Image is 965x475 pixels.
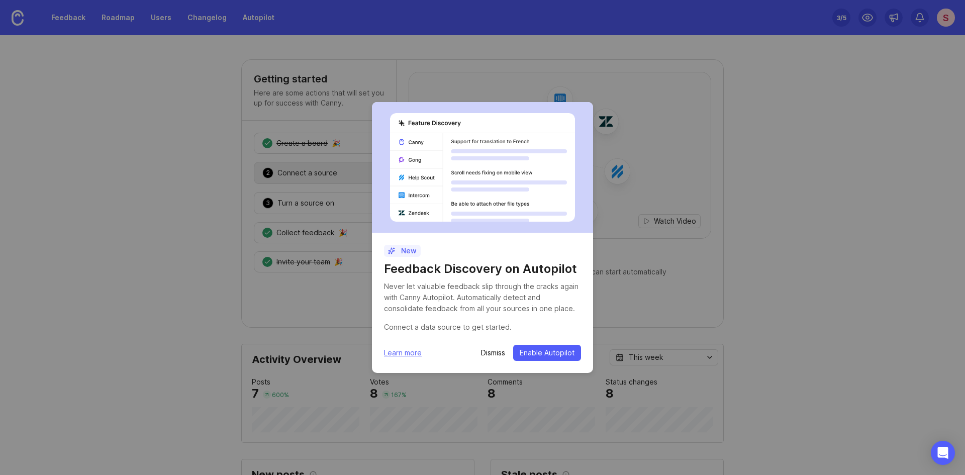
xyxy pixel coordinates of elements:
div: Open Intercom Messenger [931,441,955,465]
img: autopilot-456452bdd303029aca878276f8eef889.svg [390,113,575,222]
h1: Feedback Discovery on Autopilot [384,261,581,277]
span: Enable Autopilot [520,348,574,358]
button: Dismiss [481,348,505,358]
p: New [388,246,417,256]
button: Enable Autopilot [513,345,581,361]
div: Connect a data source to get started. [384,322,581,333]
a: Learn more [384,347,422,358]
div: Never let valuable feedback slip through the cracks again with Canny Autopilot. Automatically det... [384,281,581,314]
